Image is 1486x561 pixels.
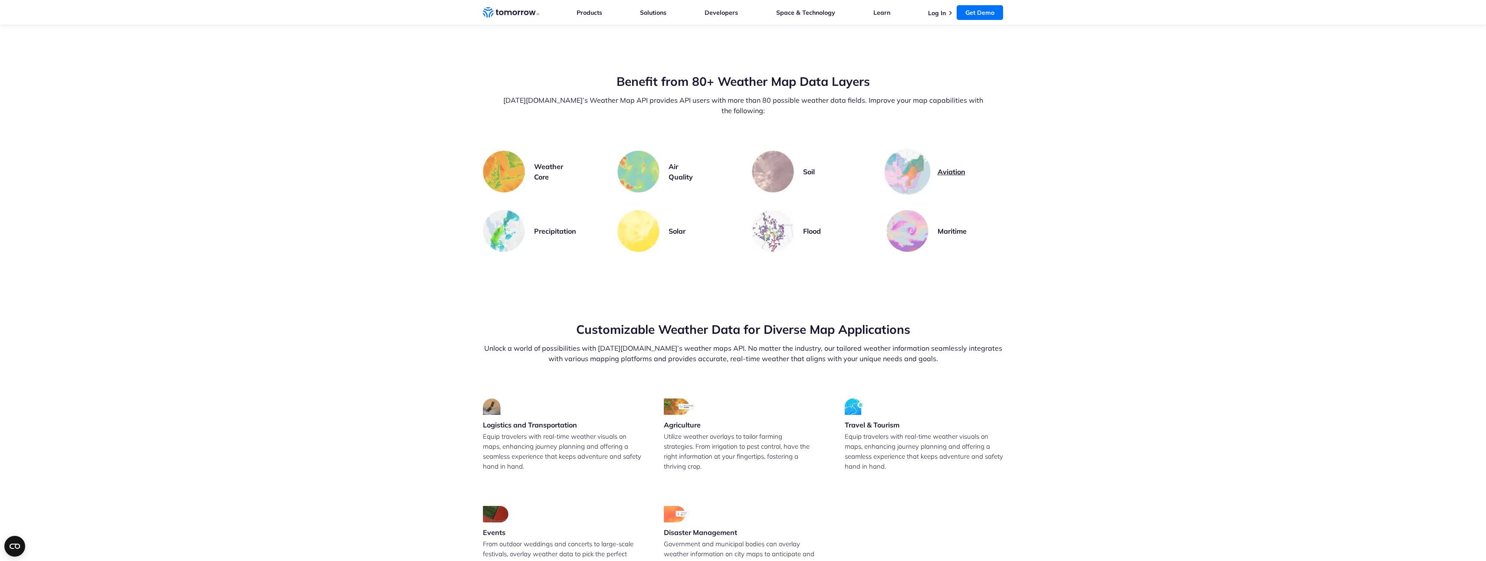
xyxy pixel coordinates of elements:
[664,528,737,537] h3: Disaster Management
[483,73,1004,90] h2: Benefit from 80+ Weather Map Data Layers
[483,343,1004,364] p: Unlock a world of possibilities with [DATE][DOMAIN_NAME]’s weather maps API. No matter the indust...
[534,226,576,236] h3: Precipitation
[4,536,25,557] button: Open CMP widget
[483,150,600,192] a: Weather Core
[483,210,600,252] a: Precipitation
[664,420,701,430] h3: Agriculture
[886,150,1004,192] a: Aviation
[938,166,965,177] h3: Aviation
[957,5,1003,20] a: Get Demo
[483,431,641,471] p: Equip travelers with real-time weather visuals on maps, enhancing journey planning and offering a...
[752,210,869,252] a: Flood
[640,9,666,16] a: Solutions
[803,226,821,236] h3: Flood
[483,95,1004,116] p: [DATE][DOMAIN_NAME]’s Weather Map API provides API users with more than 80 possible weather data ...
[617,150,735,192] a: Air Quality
[577,9,602,16] a: Products
[752,150,869,192] a: Soil
[845,431,1003,471] p: Equip travelers with real-time weather visuals on maps, enhancing journey planning and offering a...
[617,210,735,252] a: Solar
[803,166,815,177] h3: Soil
[483,6,539,19] a: Home link
[886,210,1004,252] a: Maritime
[483,420,577,430] h3: Logistics and Transportation
[845,420,899,430] h3: Travel & Tourism
[669,161,693,182] h3: Air Quality
[664,431,822,471] p: Utilize weather overlays to tailor farming strategies. From irrigation to pest control, have the ...
[483,528,516,537] h3: Events
[873,9,890,16] a: Learn
[776,9,835,16] a: Space & Technology
[928,9,946,17] a: Log In
[669,226,686,236] h3: Solar
[705,9,738,16] a: Developers
[938,226,967,236] h3: Maritime
[483,321,1004,338] h2: Customizable Weather Data for Diverse Map Applications
[534,161,563,182] h3: Weather Core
